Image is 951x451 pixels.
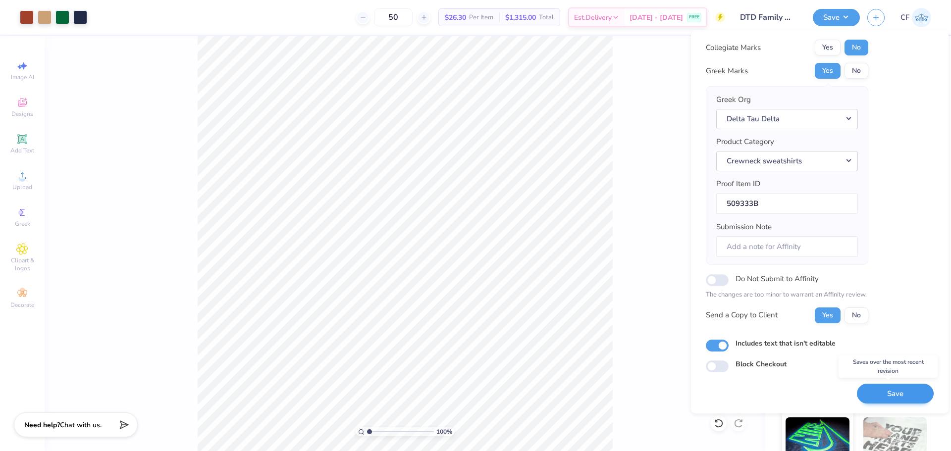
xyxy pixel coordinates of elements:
input: – – [374,8,413,26]
a: CF [900,8,931,27]
img: Cholo Fernandez [912,8,931,27]
span: Clipart & logos [5,256,40,272]
button: Yes [815,307,841,323]
span: Per Item [469,12,493,23]
span: CF [900,12,909,23]
span: 100 % [436,427,452,436]
span: Upload [12,183,32,191]
div: Collegiate Marks [706,42,761,53]
label: Do Not Submit to Affinity [736,272,819,285]
span: Designs [11,110,33,118]
span: Est. Delivery [574,12,612,23]
input: Untitled Design [733,7,805,27]
label: Proof Item ID [716,178,760,190]
button: Crewneck sweatshirts [716,151,858,171]
span: Add Text [10,147,34,154]
button: Delta Tau Delta [716,109,858,129]
label: Greek Org [716,94,751,105]
p: The changes are too minor to warrant an Affinity review. [706,290,868,300]
label: Includes text that isn't editable [736,338,836,349]
label: Block Checkout [736,359,787,369]
span: $1,315.00 [505,12,536,23]
button: Yes [815,63,841,79]
span: Decorate [10,301,34,309]
label: Product Category [716,136,774,148]
button: No [845,63,868,79]
div: Send a Copy to Client [706,309,778,321]
span: Image AI [11,73,34,81]
button: Save [813,9,860,26]
div: Greek Marks [706,65,748,77]
span: $26.30 [445,12,466,23]
label: Submission Note [716,221,772,233]
span: Chat with us. [60,420,102,430]
div: Saves over the most recent revision [839,355,938,378]
span: [DATE] - [DATE] [630,12,683,23]
button: No [845,40,868,55]
span: Total [539,12,554,23]
strong: Need help? [24,420,60,430]
button: Yes [815,40,841,55]
button: No [845,307,868,323]
span: Greek [15,220,30,228]
button: Save [857,384,934,404]
span: FREE [689,14,699,21]
input: Add a note for Affinity [716,236,858,257]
